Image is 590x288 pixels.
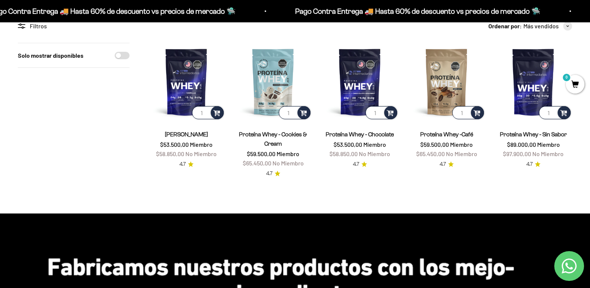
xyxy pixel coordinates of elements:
[503,150,531,157] span: $97.900,00
[243,159,271,167] span: $65.450,00
[507,141,536,148] span: $89.000,00
[353,160,367,168] a: 4.74.7 de 5.0 estrellas
[359,150,390,157] span: No Miembro
[500,131,567,137] a: Proteína Whey - Sin Sabor
[247,150,275,157] span: $59.500,00
[488,21,522,31] span: Ordenar por:
[446,150,477,157] span: No Miembro
[266,170,280,178] a: 4.74.7 de 5.0 estrellas
[537,141,560,148] span: Miembro
[420,131,473,137] a: Proteína Whey -Café
[18,51,83,60] label: Solo mostrar disponibles
[532,150,564,157] span: No Miembro
[440,160,454,168] a: 4.74.7 de 5.0 estrellas
[450,141,473,148] span: Miembro
[566,81,584,89] a: 0
[526,160,540,168] a: 4.74.7 de 5.0 estrellas
[526,160,533,168] span: 4.7
[329,150,358,157] span: $58.850,00
[523,21,572,31] button: Más vendidos
[165,131,208,137] a: [PERSON_NAME]
[334,141,362,148] span: $53.500,00
[239,131,307,147] a: Proteína Whey - Cookies & Cream
[326,131,394,137] a: Proteína Whey - Chocolate
[160,141,189,148] span: $53.500,00
[266,170,272,178] span: 4.7
[363,141,386,148] span: Miembro
[277,150,299,157] span: Miembro
[353,160,359,168] span: 4.7
[272,159,304,167] span: No Miembro
[179,160,186,168] span: 4.7
[562,73,571,82] mark: 0
[185,150,217,157] span: No Miembro
[523,21,559,31] span: Más vendidos
[440,160,446,168] span: 4.7
[179,160,194,168] a: 4.74.7 de 5.0 estrellas
[18,21,130,31] div: Filtros
[156,150,184,157] span: $58.850,00
[295,5,540,17] p: Pago Contra Entrega 🚚 Hasta 60% de descuento vs precios de mercado 🛸
[420,141,449,148] span: $59.500,00
[190,141,213,148] span: Miembro
[416,150,445,157] span: $65.450,00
